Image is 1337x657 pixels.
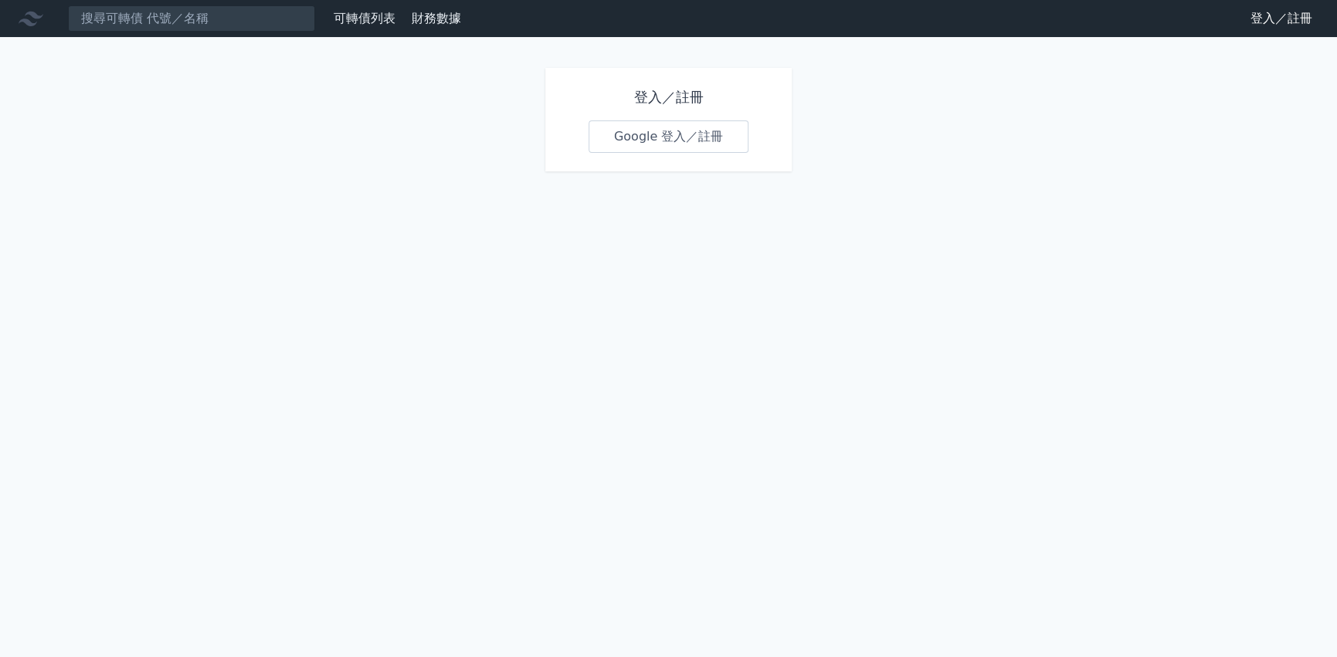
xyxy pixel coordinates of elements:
[589,120,749,153] a: Google 登入／註冊
[589,86,749,108] h1: 登入／註冊
[412,11,461,25] a: 財務數據
[1238,6,1325,31] a: 登入／註冊
[334,11,395,25] a: 可轉債列表
[68,5,315,32] input: 搜尋可轉債 代號／名稱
